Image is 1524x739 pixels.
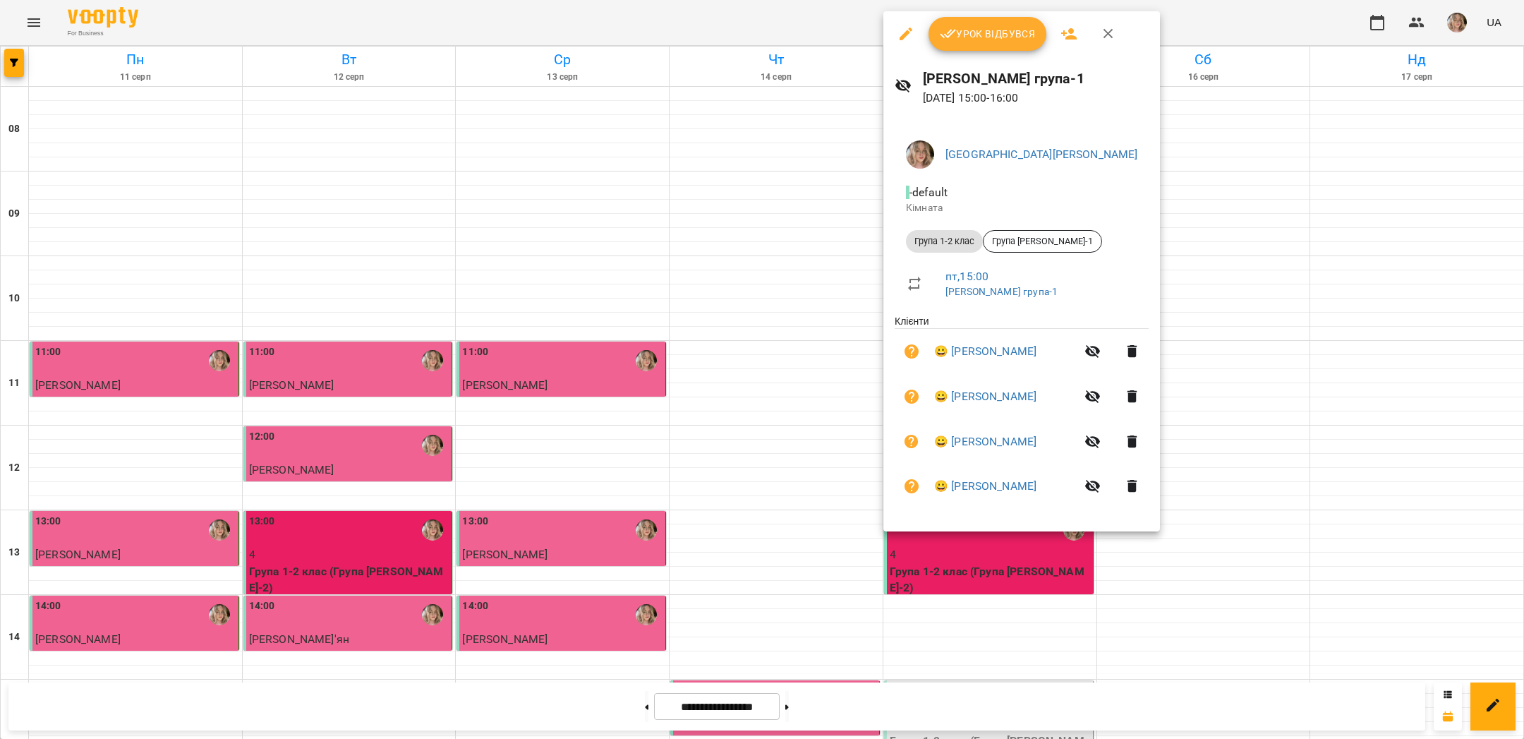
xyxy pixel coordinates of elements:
p: [DATE] 15:00 - 16:00 [923,90,1149,107]
img: 96e0e92443e67f284b11d2ea48a6c5b1.jpg [906,140,934,169]
a: 😀 [PERSON_NAME] [934,388,1036,405]
a: 😀 [PERSON_NAME] [934,433,1036,450]
div: Група [PERSON_NAME]-1 [983,230,1102,253]
a: 😀 [PERSON_NAME] [934,343,1036,360]
h6: [PERSON_NAME] група-1 [923,68,1149,90]
ul: Клієнти [895,314,1149,514]
a: [GEOGRAPHIC_DATA][PERSON_NAME] [945,148,1137,161]
button: Візит ще не сплачено. Додати оплату? [895,335,929,368]
span: Група 1-2 клас [906,235,983,248]
button: Візит ще не сплачено. Додати оплату? [895,469,929,503]
a: 😀 [PERSON_NAME] [934,478,1036,495]
button: Урок відбувся [929,17,1047,51]
span: Урок відбувся [940,25,1036,42]
a: [PERSON_NAME] група-1 [945,286,1058,297]
button: Візит ще не сплачено. Додати оплату? [895,425,929,459]
p: Кімната [906,201,1137,215]
span: - default [906,186,950,199]
a: пт , 15:00 [945,270,988,283]
span: Група [PERSON_NAME]-1 [984,235,1101,248]
button: Візит ще не сплачено. Додати оплату? [895,380,929,414]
